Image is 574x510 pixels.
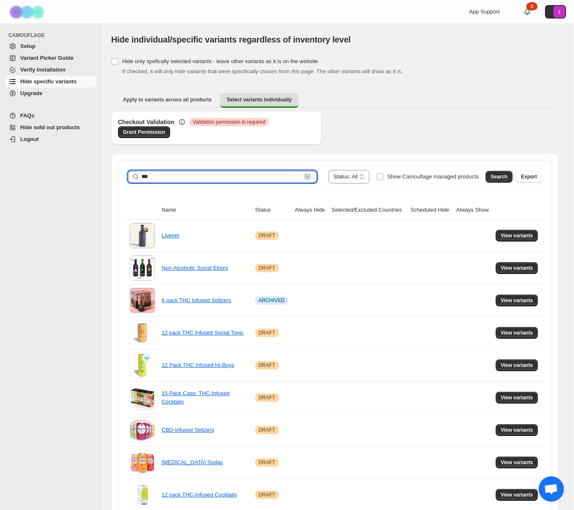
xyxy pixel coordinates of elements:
img: 6 pack THC Infused Seltzers [130,288,155,313]
span: Hide sold out products [20,124,80,130]
span: Search [491,173,507,180]
span: Logout [20,136,39,142]
a: 12 pack THC-Infused Cocktails [162,491,237,498]
span: DRAFT [259,329,275,336]
span: Upgrade [20,90,43,96]
span: FAQs [20,112,35,119]
a: 15 Pack Case: THC-Infused Cocktails [162,390,230,405]
span: Show Camouflage managed products [387,173,479,180]
span: View variants [501,459,533,466]
button: View variants [496,262,538,274]
span: DRAFT [259,362,275,369]
span: ARCHIVED [259,297,285,304]
span: CAMOUFLAGE [8,32,97,39]
th: Status [253,201,292,220]
a: Logout [5,133,96,145]
img: CBD-Infused Seltzers [130,417,155,443]
span: Variant Picker Guide [20,55,73,61]
a: Non-Alcoholic Social Elixirs [162,265,228,271]
img: Camouflage [7,0,49,24]
img: 15 Pack Case: THC-Infused Cocktails [130,385,155,410]
a: Upgrade [5,88,96,99]
button: Apply to variants across all products [116,93,219,106]
button: View variants [496,295,538,306]
span: Setup [20,43,35,49]
span: View variants [501,394,533,401]
button: Clear [303,173,312,181]
span: Avatar with initials 1 [553,6,565,18]
span: Grant Permission [123,129,165,135]
span: View variants [501,232,533,239]
a: Livener [162,232,180,239]
button: View variants [496,489,538,501]
a: Hide sold out products [5,122,96,133]
th: Selected/Excluded Countries [329,201,408,220]
img: 12 pack THC-Infused Cocktails [130,482,155,507]
th: Name [159,201,253,220]
button: View variants [496,359,538,371]
span: Hide individual/specific variants regardless of inventory level [111,35,351,44]
span: DRAFT [259,394,275,401]
a: Setup [5,40,96,52]
span: View variants [501,297,533,304]
span: Verify Installation [20,66,66,73]
th: Scheduled Hide [408,201,454,220]
a: 2 [523,8,531,16]
button: Avatar with initials 1 [545,5,566,19]
img: 12 pack THC Infused Social Tonic [130,320,155,345]
div: 2 [526,2,537,11]
button: Search [486,171,513,183]
span: If checked, it will only hide variants that were specifically chosen from this page. The other va... [122,68,403,74]
img: 12 Pack THC Infused Hi-Boys [130,353,155,378]
div: Open chat [539,476,564,502]
button: View variants [496,327,538,339]
text: 1 [558,9,561,14]
span: DRAFT [259,427,275,433]
span: Apply to variants across all products [123,96,212,103]
button: View variants [496,457,538,468]
span: View variants [501,362,533,369]
a: 12 Pack THC Infused Hi-Boys [162,362,234,368]
button: Select variants individually [220,93,299,108]
span: Hide specific variants [20,78,77,85]
span: DRAFT [259,459,275,466]
span: DRAFT [259,232,275,239]
a: FAQs [5,110,96,122]
a: [MEDICAL_DATA] Sodas [162,459,223,465]
span: DRAFT [259,265,275,271]
button: Export [516,171,542,183]
button: View variants [496,424,538,436]
span: Select variants individually [227,96,292,103]
span: Hide only spefically selected variants - leave other variants as it is on the website [122,58,318,64]
span: View variants [501,329,533,336]
span: View variants [501,427,533,433]
a: Grant Permission [118,126,170,138]
span: DRAFT [259,491,275,498]
a: Verify Installation [5,64,96,76]
h3: Checkout Validation [118,118,174,126]
a: 12 pack THC Infused Social Tonic [162,329,244,336]
button: View variants [496,230,538,242]
img: Non-Alcoholic Social Elixirs [130,255,155,281]
span: View variants [501,265,533,271]
span: Export [521,173,537,180]
button: View variants [496,392,538,404]
a: CBD-Infused Seltzers [162,427,214,433]
a: Variant Picker Guide [5,52,96,64]
span: Validation permission is required [193,119,266,125]
span: App Support [469,8,499,15]
img: Livener [130,223,155,248]
th: Always Show [454,201,493,220]
th: Always Hide [292,201,329,220]
span: View variants [501,491,533,498]
a: 6 pack THC Infused Seltzers [162,297,231,303]
a: Hide specific variants [5,76,96,88]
